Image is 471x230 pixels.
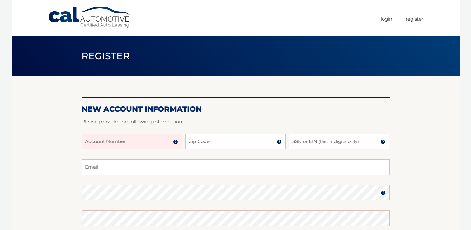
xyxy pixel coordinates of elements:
[289,134,389,149] input: SSN or EIN (last 4 digits only)
[48,6,132,28] a: Cal Automotive
[82,159,390,175] input: Email
[82,117,390,126] p: Please provide the following information.
[185,134,286,149] input: Zip Code
[173,139,178,144] img: tooltip.svg
[381,14,392,24] a: Login
[381,190,386,195] img: tooltip.svg
[380,139,385,144] img: tooltip.svg
[82,104,390,114] h2: New Account Information
[406,14,423,24] a: Register
[277,139,282,144] img: tooltip.svg
[82,134,182,149] input: Account Number
[82,50,130,62] span: Register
